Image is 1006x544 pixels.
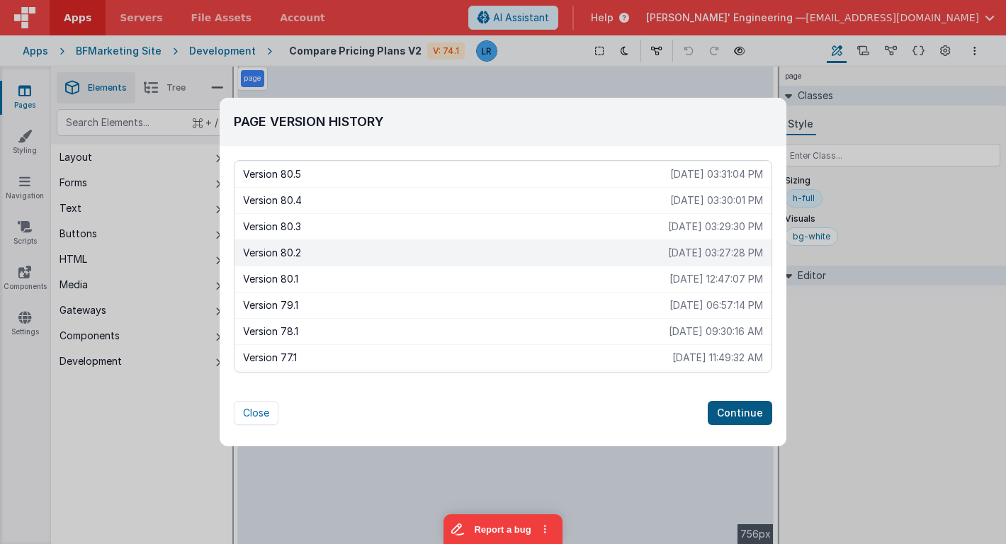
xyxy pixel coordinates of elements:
[443,514,563,544] iframe: Marker.io feedback button
[243,324,669,339] p: Version 78.1
[243,167,670,181] p: Version 80.5
[243,272,669,286] p: Version 80.1
[243,220,668,234] p: Version 80.3
[670,193,763,208] p: [DATE] 03:30:01 PM
[672,351,763,365] p: [DATE] 11:49:32 AM
[669,298,763,312] p: [DATE] 06:57:14 PM
[668,246,763,260] p: [DATE] 03:27:28 PM
[234,401,278,425] button: Close
[243,246,668,260] p: Version 80.2
[669,324,763,339] p: [DATE] 09:30:16 AM
[670,167,763,181] p: [DATE] 03:31:04 PM
[243,298,669,312] p: Version 79.1
[669,272,763,286] p: [DATE] 12:47:07 PM
[243,193,670,208] p: Version 80.4
[708,401,772,425] button: Continue
[234,112,772,132] h2: Page Version History
[243,351,672,365] p: Version 77.1
[668,220,763,234] p: [DATE] 03:29:30 PM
